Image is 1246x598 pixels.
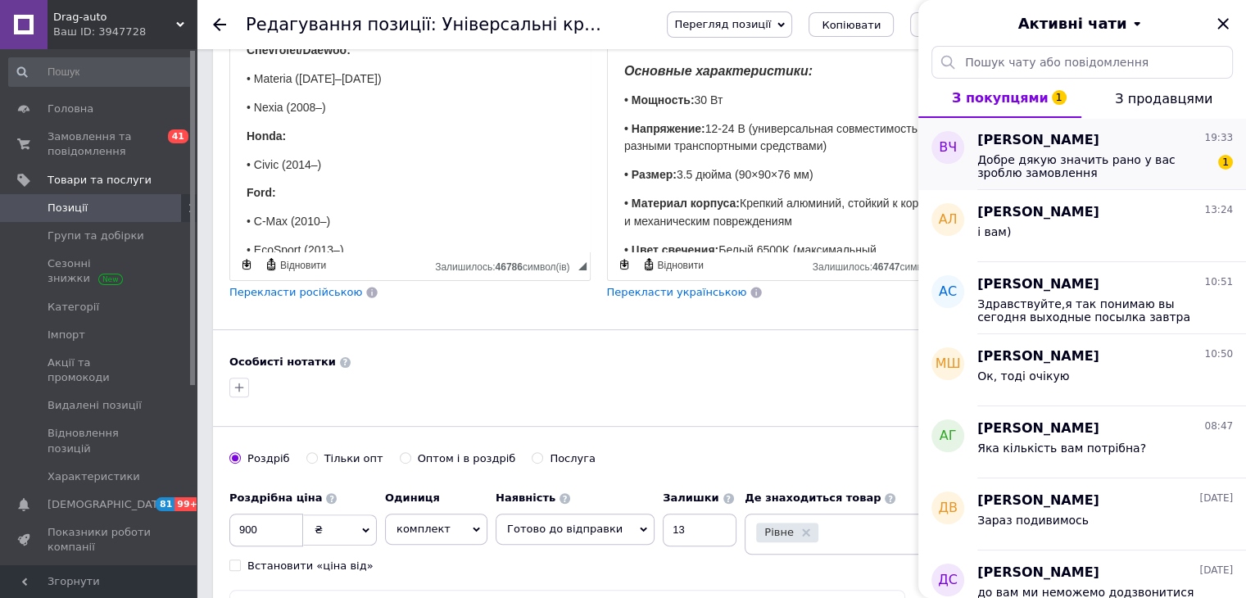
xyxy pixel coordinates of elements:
span: 99+ [174,497,202,511]
span: Белый 6500K (максимальный естественный дневной мир) [16,197,269,228]
span: Відновлення позицій [48,426,152,455]
span: • EcoSport (2013–) [16,197,114,210]
span: Перекласти українською [607,286,747,298]
a: Відновити [262,256,328,274]
b: Особисті нотатки [229,356,336,368]
span: З покупцями [952,90,1049,106]
span: 10:50 [1204,347,1233,361]
span: [PERSON_NAME] [977,564,1099,582]
strong: Ford: [16,139,46,152]
span: Головна [48,102,93,116]
input: 0 [229,514,303,546]
span: 1 [1218,155,1233,170]
span: 08:47 [1204,419,1233,433]
button: З покупцями1 [918,79,1081,118]
span: • Nexia (2008–) [16,54,96,67]
span: Акції та промокоди [48,356,152,385]
span: Показники роботи компанії [48,525,152,555]
div: Кiлькiсть символiв [435,257,578,273]
span: 19:33 [1204,131,1233,145]
b: Де знаходиться товар [745,492,881,504]
span: 46786 [495,261,522,273]
span: Категорії [48,300,99,315]
span: [DEMOGRAPHIC_DATA] [48,497,169,512]
button: Активні чати [964,13,1200,34]
button: АС[PERSON_NAME]10:51Здравствуйте,я так понимаю вы сегодня выходные посылка завтра будет отправлятся? [918,262,1246,334]
span: дс [938,571,958,590]
span: Drag-auto [53,10,176,25]
span: Сезонні знижки [48,256,152,286]
span: Товари та послуги [48,173,152,188]
span: [PERSON_NAME] [977,492,1099,510]
button: ВЧ[PERSON_NAME]19:33Добре дякую значить рано у вас зроблю замовлення1 [918,118,1246,190]
span: Копіювати [822,19,881,31]
span: 81 [156,497,174,511]
a: Відновити [640,256,706,274]
span: Яка кількість вам потрібна? [977,442,1146,455]
div: Тільки опт [324,451,383,466]
button: АГ[PERSON_NAME]08:47Яка кількість вам потрібна? [918,406,1246,478]
span: Добре дякую значить рано у вас зроблю замовлення [977,153,1210,179]
span: комплект [385,514,487,545]
span: • Civic (2014–) [16,111,91,125]
div: Кiлькiсть символiв [813,257,955,273]
strong: Honda: [16,83,56,96]
input: - [663,514,736,546]
span: МШ [936,355,961,374]
span: 10:51 [1204,275,1233,289]
span: Замовлення та повідомлення [48,129,152,159]
span: Імпорт [48,328,85,342]
span: ДВ [938,499,957,518]
span: 46747 [872,261,899,273]
span: Характеристики [48,469,140,484]
button: Закрити [1213,14,1233,34]
div: Роздріб [247,451,290,466]
div: Ваш ID: 3947728 [53,25,197,39]
b: Одиниця [385,492,440,504]
span: ₴ [315,523,323,536]
span: АЛ [939,211,958,229]
button: АЛ[PERSON_NAME]13:24і вам) [918,190,1246,262]
span: [PERSON_NAME] [977,131,1099,150]
input: Пошук [8,57,193,87]
span: АС [939,283,957,301]
span: Активні чати [1017,13,1126,34]
span: [PERSON_NAME] [977,347,1099,366]
span: Групи та добірки [48,229,144,243]
span: [PERSON_NAME] [977,203,1099,222]
span: Перегляд позиції [674,18,771,30]
b: Роздрібна ціна [229,492,322,504]
span: Перекласти російською [229,286,362,298]
span: [PERSON_NAME] [977,419,1099,438]
span: • C-Max (2010–) [16,168,100,181]
button: З продавцями [1081,79,1246,118]
button: Копіювати [809,12,894,37]
button: МШ[PERSON_NAME]10:50Ок, тоді очікую [918,334,1246,406]
button: Зберегти, перейти до списку [910,12,1101,37]
span: 1 [1052,90,1067,105]
button: ДВ[PERSON_NAME][DATE]Зараз подивимось [918,478,1246,550]
span: 13:24 [1204,203,1233,217]
b: Наявність [496,492,555,504]
span: ВЧ [939,138,957,157]
span: Потягніть для зміни розмірів [578,262,587,270]
b: Залишки [663,492,718,504]
span: Зараз подивимось [977,514,1089,527]
span: АГ [940,427,957,446]
span: Видалені позиції [48,398,142,413]
span: [DATE] [1199,564,1233,578]
div: Встановити «ціна від» [247,559,374,573]
strong: • Цвет свечения: [16,197,111,210]
span: З продавцями [1115,91,1212,106]
span: Відновити [655,259,704,273]
span: [DATE] [1199,492,1233,505]
span: Позиції [48,201,88,215]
